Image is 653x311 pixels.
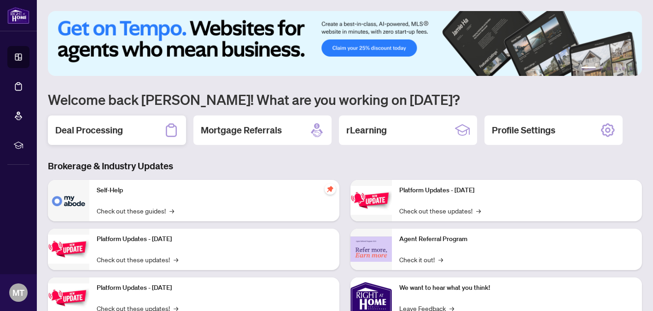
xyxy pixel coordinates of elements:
img: Agent Referral Program [350,236,392,262]
p: We want to hear what you think! [399,283,635,293]
a: Check out these updates!→ [399,206,481,216]
p: Platform Updates - [DATE] [97,234,332,244]
h2: Deal Processing [55,124,123,137]
img: Self-Help [48,180,89,221]
p: Agent Referral Program [399,234,635,244]
img: Platform Updates - June 23, 2025 [350,186,392,215]
a: Check out these guides!→ [97,206,174,216]
p: Self-Help [97,185,332,196]
h2: Mortgage Referrals [201,124,282,137]
img: logo [7,7,29,24]
a: Check out these updates!→ [97,254,178,265]
button: 5 [622,67,625,70]
p: Platform Updates - [DATE] [399,185,635,196]
button: 6 [629,67,633,70]
p: Platform Updates - [DATE] [97,283,332,293]
h2: rLearning [346,124,387,137]
span: → [476,206,481,216]
img: Platform Updates - September 16, 2025 [48,235,89,264]
button: 3 [607,67,611,70]
span: → [169,206,174,216]
h3: Brokerage & Industry Updates [48,160,642,173]
span: → [174,254,178,265]
img: Slide 0 [48,11,642,76]
h1: Welcome back [PERSON_NAME]! What are you working on [DATE]? [48,91,642,108]
span: pushpin [325,184,336,195]
button: 2 [600,67,603,70]
a: Check it out!→ [399,254,443,265]
h2: Profile Settings [492,124,555,137]
span: → [438,254,443,265]
span: MT [12,286,24,299]
button: 4 [614,67,618,70]
button: 1 [581,67,596,70]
